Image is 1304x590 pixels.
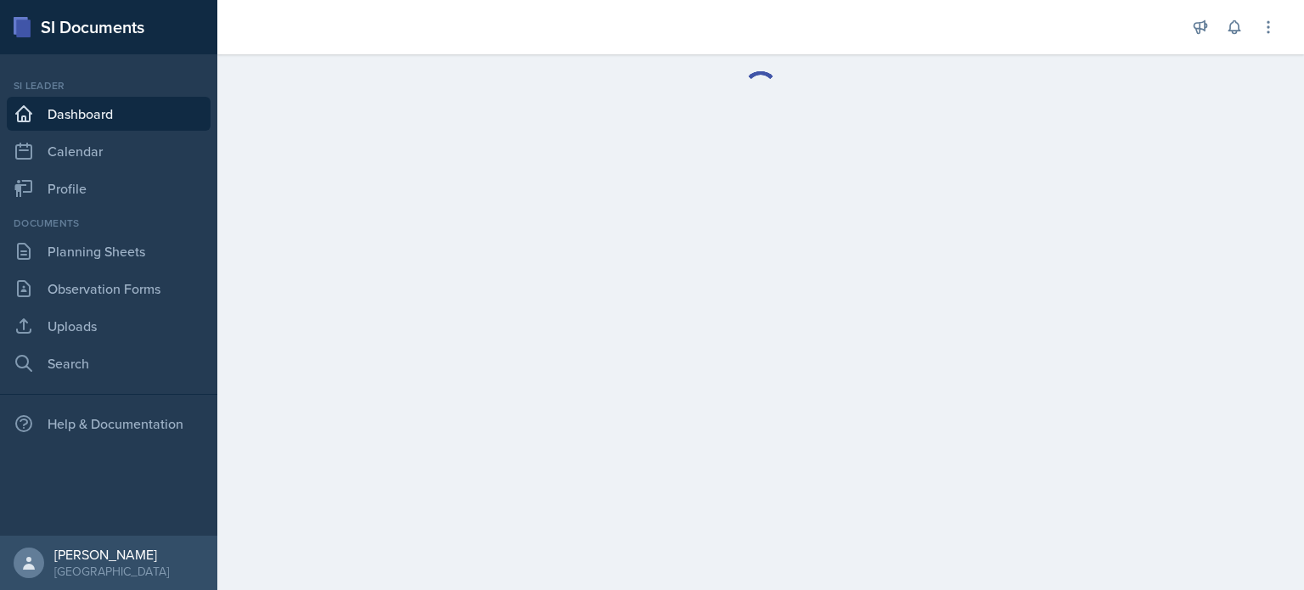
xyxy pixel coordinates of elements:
a: Observation Forms [7,272,211,306]
div: [PERSON_NAME] [54,546,169,563]
a: Calendar [7,134,211,168]
div: Documents [7,216,211,231]
div: Si leader [7,78,211,93]
a: Uploads [7,309,211,343]
div: Help & Documentation [7,407,211,441]
a: Dashboard [7,97,211,131]
div: [GEOGRAPHIC_DATA] [54,563,169,580]
a: Planning Sheets [7,234,211,268]
a: Profile [7,171,211,205]
a: Search [7,346,211,380]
